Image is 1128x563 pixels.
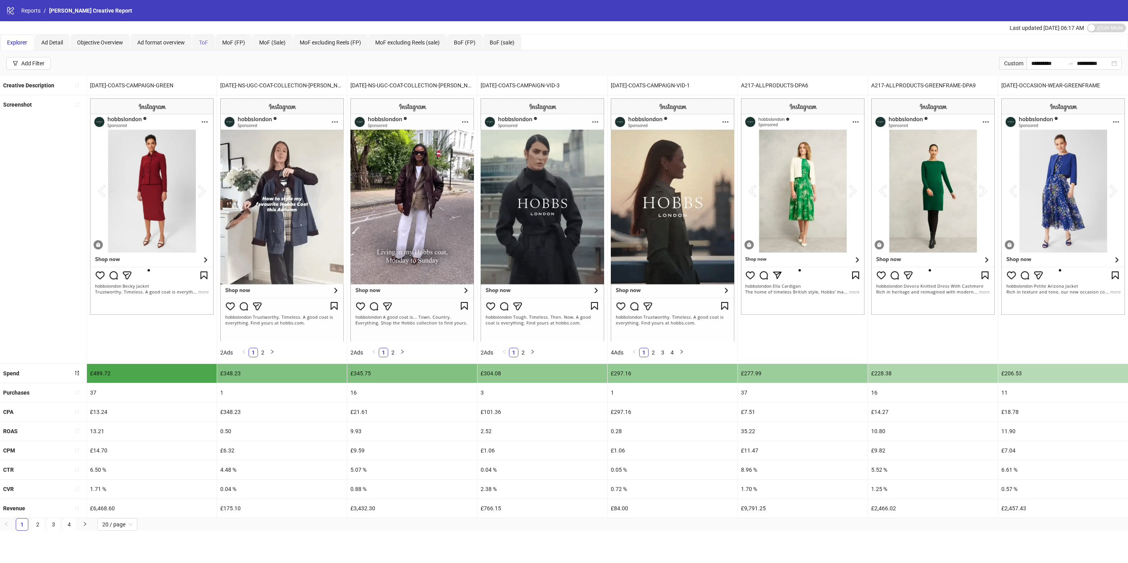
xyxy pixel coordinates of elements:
[347,441,477,460] div: £9.59
[217,364,347,383] div: £348.23
[998,499,1128,518] div: £2,457.43
[13,61,18,66] span: filter
[199,39,208,46] span: ToF
[44,6,46,15] li: /
[998,441,1128,460] div: £7.04
[871,98,995,315] img: Screenshot 120233814573920624
[249,348,258,357] li: 1
[398,348,407,357] li: Next Page
[79,518,91,531] button: right
[868,441,998,460] div: £9.82
[3,409,13,415] b: CPA
[502,349,507,354] span: left
[74,370,80,376] span: sort-descending
[608,76,737,95] div: [DATE]-COATS-CAMPAIGN-VID-1
[998,422,1128,441] div: 11.90
[868,364,998,383] div: £228.38
[608,480,737,498] div: 0.72 %
[499,348,509,357] button: left
[477,402,607,421] div: £101.36
[239,348,249,357] button: left
[217,480,347,498] div: 0.04 %
[530,349,535,354] span: right
[481,98,604,341] img: Screenshot 120235511762320624
[998,402,1128,421] div: £18.78
[258,348,267,357] a: 2
[608,460,737,479] div: 0.05 %
[3,505,25,511] b: Revenue
[87,460,217,479] div: 6.50 %
[400,349,405,354] span: right
[74,389,80,395] span: sort-ascending
[868,422,998,441] div: 10.80
[217,383,347,402] div: 1
[608,383,737,402] div: 1
[87,441,217,460] div: £14.70
[77,39,123,46] span: Objective Overview
[347,460,477,479] div: 5.07 %
[3,486,14,492] b: CVR
[738,422,868,441] div: 35.22
[499,348,509,357] li: Previous Page
[477,76,607,95] div: [DATE]-COATS-CAMPAIGN-VID-3
[347,383,477,402] div: 16
[738,364,868,383] div: £277.99
[48,519,59,530] a: 3
[611,349,623,356] span: 4 Ads
[477,422,607,441] div: 2.52
[98,518,137,531] div: Page Size
[267,348,277,357] li: Next Page
[998,460,1128,479] div: 6.61 %
[369,348,379,357] button: left
[379,348,388,357] a: 1
[1001,98,1125,315] img: Screenshot 120233814573940624
[509,348,518,357] a: 1
[347,480,477,498] div: 0.88 %
[63,518,76,531] li: 4
[347,422,477,441] div: 9.93
[375,39,440,46] span: MoF excluding Reels (sale)
[217,76,347,95] div: [DATE]-NS-UGC-COAT-COLLECTION-[PERSON_NAME]-THE-COAT
[658,348,667,357] a: 3
[347,364,477,383] div: £345.75
[519,348,527,357] a: 2
[49,7,132,14] span: [PERSON_NAME] Creative Report
[87,402,217,421] div: £13.24
[74,467,80,473] span: sort-ascending
[3,389,29,396] b: Purchases
[6,57,51,70] button: Add Filter
[1067,60,1074,66] span: to
[738,76,868,95] div: A217-ALLPRODUCTS-DPA6
[640,348,648,357] a: 1
[87,383,217,402] div: 37
[481,349,493,356] span: 2 Ads
[611,98,734,341] img: Screenshot 120235506528550624
[137,39,185,46] span: Ad format overview
[217,422,347,441] div: 0.50
[998,383,1128,402] div: 11
[241,349,246,354] span: left
[347,402,477,421] div: £21.61
[259,39,286,46] span: MoF (Sale)
[3,428,18,434] b: ROAS
[608,364,737,383] div: £297.16
[1067,60,1074,66] span: swap-right
[74,506,80,511] span: sort-ascending
[41,39,63,46] span: Ad Detail
[668,348,676,357] a: 4
[388,348,398,357] li: 2
[738,441,868,460] div: £11.47
[249,348,258,357] a: 1
[3,82,54,89] b: Creative Description
[87,499,217,518] div: £6,468.60
[667,348,677,357] li: 4
[74,428,80,434] span: sort-ascending
[372,349,376,354] span: left
[4,522,9,526] span: left
[90,98,214,315] img: Screenshot 120235257580630624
